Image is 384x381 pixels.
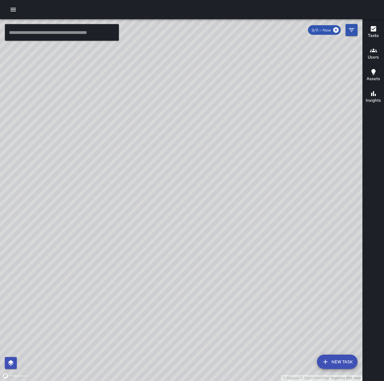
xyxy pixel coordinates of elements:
h6: Users [368,54,379,61]
h6: Tasks [368,32,379,39]
button: New Task [317,355,358,369]
button: Users [363,43,384,65]
span: 9/11 — Now [308,28,334,33]
button: Tasks [363,22,384,43]
h6: Insights [366,97,381,104]
button: Filters [346,24,358,36]
button: Assets [363,65,384,86]
div: 9/11 — Now [308,25,341,35]
button: Insights [363,86,384,108]
h6: Assets [367,76,380,82]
